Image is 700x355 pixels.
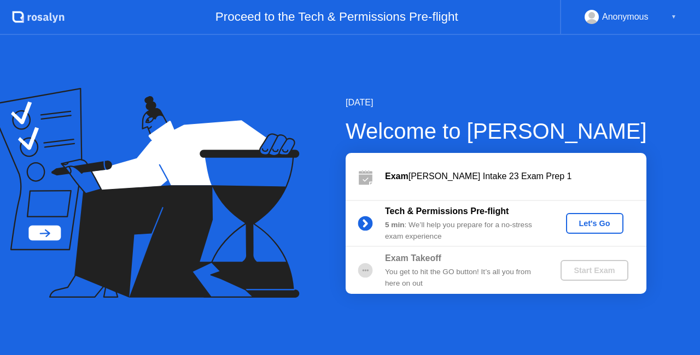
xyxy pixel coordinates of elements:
div: You get to hit the GO button! It’s all you from here on out [385,267,542,289]
div: Let's Go [570,219,619,228]
button: Let's Go [566,213,623,234]
div: : We’ll help you prepare for a no-stress exam experience [385,220,542,242]
div: Start Exam [565,266,623,275]
b: Exam [385,171,409,181]
b: Tech & Permissions Pre-flight [385,206,509,216]
div: [PERSON_NAME] Intake 23 Exam Prep 1 [385,170,646,183]
button: Start Exam [561,260,628,281]
div: ▼ [671,10,676,24]
b: 5 min [385,221,405,229]
b: Exam Takeoff [385,253,441,263]
div: [DATE] [346,96,647,109]
div: Welcome to [PERSON_NAME] [346,115,647,147]
div: Anonymous [602,10,649,24]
